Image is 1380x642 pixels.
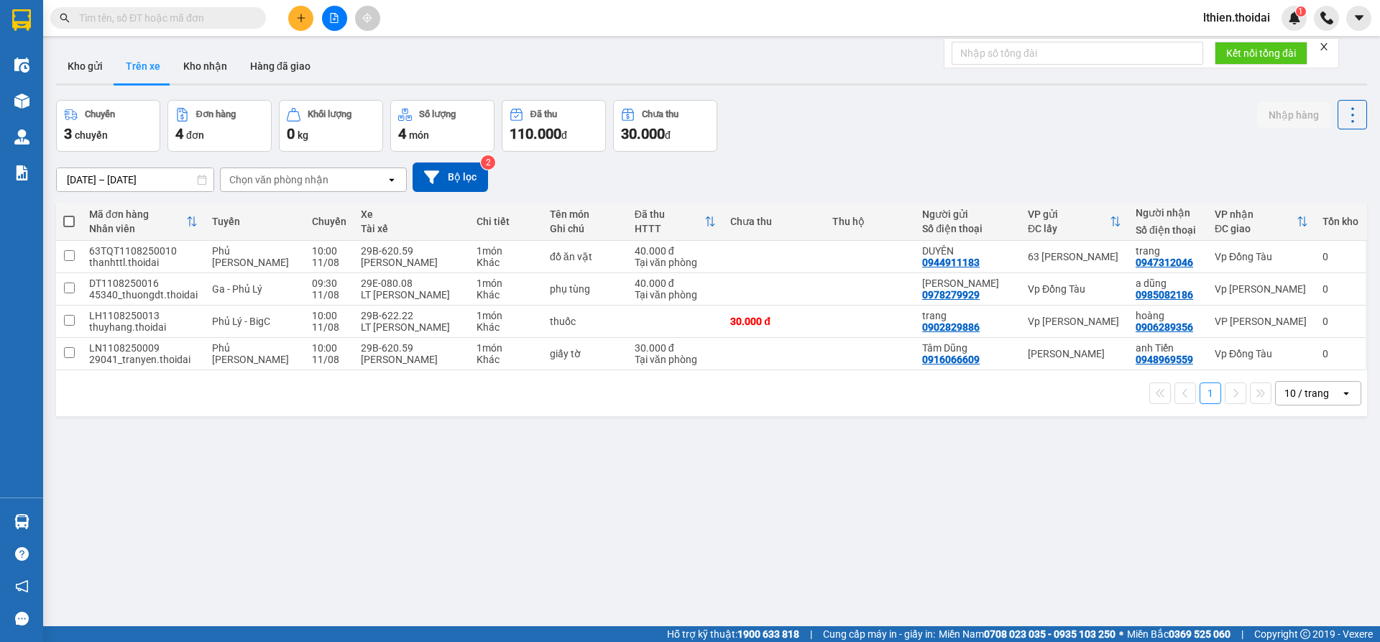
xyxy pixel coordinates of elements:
div: 63 [PERSON_NAME] [1028,251,1121,262]
span: Kết nối tổng đài [1226,45,1296,61]
div: Vp [PERSON_NAME] [1215,283,1308,295]
span: 4 [398,125,406,142]
div: 11/08 [312,289,346,301]
span: message [15,612,29,625]
strong: 1900 633 818 [737,628,799,640]
img: solution-icon [14,165,29,180]
div: Tuyến [212,216,298,227]
span: lthien.thoidai [1192,9,1282,27]
div: VP gửi [1028,208,1110,220]
div: Tại văn phòng [635,257,716,268]
div: Mã đơn hàng [89,208,186,220]
button: Số lượng4món [390,100,494,152]
div: 29B-620.59 [361,245,462,257]
button: file-add [322,6,347,31]
div: LN1108250009 [89,342,198,354]
div: Vp [PERSON_NAME] [1028,316,1121,327]
div: Số điện thoại [1136,224,1200,236]
img: logo-vxr [12,9,31,31]
button: Kết nối tổng đài [1215,42,1307,65]
span: 3 [64,125,72,142]
div: 11/08 [312,321,346,333]
div: Khác [477,257,535,268]
th: Toggle SortBy [82,203,205,241]
span: Ga - Phủ Lý [212,283,262,295]
div: trang [922,310,1013,321]
span: | [1241,626,1243,642]
div: Người nhận [1136,207,1200,219]
div: hoàng [1136,310,1200,321]
span: Phủ Lý - BigC [212,316,270,327]
span: Cung cấp máy in - giấy in: [823,626,935,642]
div: Vp Đồng Tàu [1215,348,1308,359]
div: 1 món [477,245,535,257]
div: 29E-080.08 [361,278,462,289]
button: Kho nhận [172,49,239,83]
svg: open [1340,388,1352,399]
div: VP [PERSON_NAME] [1215,316,1308,327]
div: Khác [477,354,535,365]
span: đơn [186,129,204,141]
div: c ngọc [922,278,1013,289]
div: DUYÊN [922,245,1013,257]
span: 1 [1298,6,1303,17]
div: thanhttl.thoidai [89,257,198,268]
input: Select a date range. [57,168,213,191]
div: [PERSON_NAME] [361,354,462,365]
span: search [60,13,70,23]
div: 0947312046 [1136,257,1193,268]
button: Khối lượng0kg [279,100,383,152]
input: Tìm tên, số ĐT hoặc mã đơn [79,10,249,26]
div: DT1108250016 [89,278,198,289]
div: Chưa thu [642,109,678,119]
div: Vp Đồng Tàu [1028,283,1121,295]
span: | [810,626,812,642]
svg: open [386,174,397,185]
div: Người gửi [922,208,1013,220]
div: 0916066609 [922,354,980,365]
div: Tâm Dũng [922,342,1013,354]
div: Tồn kho [1322,216,1358,227]
div: Số lượng [419,109,456,119]
div: 09:30 [312,278,346,289]
span: file-add [329,13,339,23]
input: Nhập số tổng đài [952,42,1203,65]
div: Vp Đồng Tàu [1215,251,1308,262]
div: 0 [1322,283,1358,295]
span: chuyến [75,129,108,141]
strong: 0708 023 035 - 0935 103 250 [984,628,1115,640]
button: Đơn hàng4đơn [167,100,272,152]
div: 0948969559 [1136,354,1193,365]
span: notification [15,579,29,593]
span: Phủ [PERSON_NAME] [212,245,289,268]
div: Chuyến [85,109,115,119]
div: HTTT [635,223,704,234]
div: 45340_thuongdt.thoidai [89,289,198,301]
span: Miền Nam [939,626,1115,642]
div: LT [PERSON_NAME] [361,321,462,333]
div: a dũng [1136,278,1200,289]
span: đ [665,129,671,141]
div: 30.000 đ [635,342,716,354]
span: ⚪️ [1119,631,1123,637]
th: Toggle SortBy [1207,203,1315,241]
button: Nhập hàng [1257,102,1330,128]
img: warehouse-icon [14,514,29,529]
div: Chuyến [312,216,346,227]
div: Đã thu [635,208,704,220]
span: Hỗ trợ kỹ thuật: [667,626,799,642]
div: Khác [477,289,535,301]
div: 0944911183 [922,257,980,268]
span: copyright [1300,629,1310,639]
div: Tại văn phòng [635,289,716,301]
button: aim [355,6,380,31]
span: 0 [287,125,295,142]
button: Trên xe [114,49,172,83]
span: 4 [175,125,183,142]
div: anh Tiến [1136,342,1200,354]
div: Tên món [550,208,620,220]
div: 0 [1322,251,1358,262]
div: 10:00 [312,310,346,321]
div: Thu hộ [832,216,908,227]
div: [PERSON_NAME] [361,257,462,268]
